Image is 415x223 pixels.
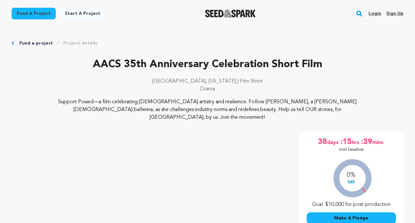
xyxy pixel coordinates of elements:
a: Start a project [60,8,105,19]
p: [GEOGRAPHIC_DATA], [US_STATE] | Film Short [12,77,404,85]
span: days [327,137,340,147]
a: Login [369,8,381,19]
div: Breadcrumb [12,40,404,46]
span: :39 [361,137,372,147]
p: Support Poised—a film celebrating [DEMOGRAPHIC_DATA] artistry and resilience. Follow [PERSON_NAME... [51,98,364,121]
img: Seed&Spark Logo Dark Mode [205,10,256,17]
a: Seed&Spark Homepage [205,10,256,17]
p: AACS 35th Anniversary Celebration Short Film [12,57,404,72]
span: mins [372,137,385,147]
span: hrs [351,137,361,147]
a: Fund a project [19,40,53,46]
p: Until Deadline [339,147,364,152]
a: Project details [63,40,97,46]
span: :15 [340,137,351,147]
p: Drama [12,85,404,93]
a: Fund a project [12,8,56,19]
span: 38 [318,137,327,147]
a: Sign up [386,8,403,19]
